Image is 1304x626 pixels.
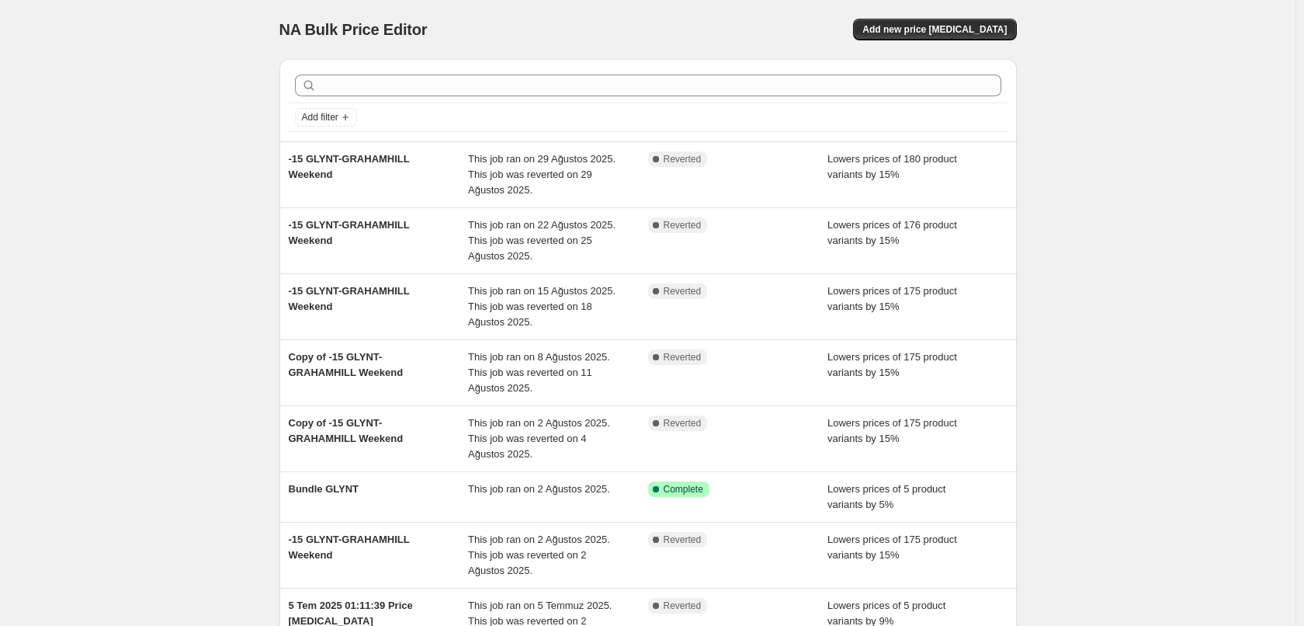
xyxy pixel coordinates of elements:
[289,285,410,312] span: -15 GLYNT-GRAHAMHILL Weekend
[827,153,957,180] span: Lowers prices of 180 product variants by 15%
[468,417,610,460] span: This job ran on 2 Ağustos 2025. This job was reverted on 4 Ağustos 2025.
[827,417,957,444] span: Lowers prices of 175 product variants by 15%
[664,285,702,297] span: Reverted
[827,219,957,246] span: Lowers prices of 176 product variants by 15%
[827,351,957,378] span: Lowers prices of 175 product variants by 15%
[853,19,1016,40] button: Add new price [MEDICAL_DATA]
[664,351,702,363] span: Reverted
[827,483,945,510] span: Lowers prices of 5 product variants by 5%
[664,483,703,496] span: Complete
[664,219,702,231] span: Reverted
[468,351,610,394] span: This job ran on 8 Ağustos 2025. This job was reverted on 11 Ağustos 2025.
[468,534,610,576] span: This job ran on 2 Ağustos 2025. This job was reverted on 2 Ağustos 2025.
[279,21,428,38] span: NA Bulk Price Editor
[862,23,1007,36] span: Add new price [MEDICAL_DATA]
[827,285,957,312] span: Lowers prices of 175 product variants by 15%
[289,534,410,561] span: -15 GLYNT-GRAHAMHILL Weekend
[664,417,702,430] span: Reverted
[664,534,702,546] span: Reverted
[289,219,410,246] span: -15 GLYNT-GRAHAMHILL Weekend
[289,153,410,180] span: -15 GLYNT-GRAHAMHILL Weekend
[302,111,338,123] span: Add filter
[827,534,957,561] span: Lowers prices of 175 product variants by 15%
[295,108,357,127] button: Add filter
[289,483,359,495] span: Bundle GLYNT
[664,600,702,612] span: Reverted
[664,153,702,165] span: Reverted
[289,417,404,444] span: Copy of -15 GLYNT-GRAHAMHILL Weekend
[289,351,404,378] span: Copy of -15 GLYNT-GRAHAMHILL Weekend
[468,219,616,262] span: This job ran on 22 Ağustos 2025. This job was reverted on 25 Ağustos 2025.
[468,153,616,196] span: This job ran on 29 Ağustos 2025. This job was reverted on 29 Ağustos 2025.
[468,483,610,495] span: This job ran on 2 Ağustos 2025.
[468,285,616,328] span: This job ran on 15 Ağustos 2025. This job was reverted on 18 Ağustos 2025.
